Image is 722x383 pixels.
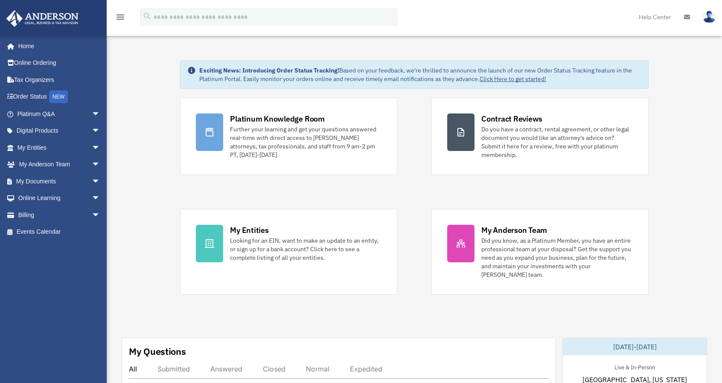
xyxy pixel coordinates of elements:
div: Looking for an EIN, want to make an update to an entity, or sign up for a bank account? Click her... [230,236,381,262]
a: My Anderson Teamarrow_drop_down [6,156,113,173]
div: Expedited [350,365,382,373]
a: Online Ordering [6,55,113,72]
a: Events Calendar [6,223,113,241]
a: Home [6,38,109,55]
div: Platinum Knowledge Room [230,113,325,124]
div: NEW [49,90,68,103]
span: arrow_drop_down [92,105,109,123]
div: My Anderson Team [481,225,547,235]
div: Do you have a contract, rental agreement, or other legal document you would like an attorney's ad... [481,125,633,159]
span: arrow_drop_down [92,139,109,157]
a: My Anderson Team Did you know, as a Platinum Member, you have an entire professional team at your... [431,209,649,295]
a: Tax Organizers [6,71,113,88]
a: Platinum Q&Aarrow_drop_down [6,105,113,122]
div: Based on your feedback, we're thrilled to announce the launch of our new Order Status Tracking fe... [199,66,641,83]
img: User Pic [703,11,716,23]
div: Further your learning and get your questions answered real-time with direct access to [PERSON_NAM... [230,125,381,159]
a: Click Here to get started! [480,75,546,83]
span: arrow_drop_down [92,206,109,224]
i: menu [115,12,125,22]
a: My Entitiesarrow_drop_down [6,139,113,156]
div: Contract Reviews [481,113,542,124]
div: Live & In-Person [608,362,662,371]
div: Closed [263,365,285,373]
a: My Documentsarrow_drop_down [6,173,113,190]
div: Normal [306,365,329,373]
i: search [143,12,152,21]
div: My Entities [230,225,268,235]
div: Answered [210,365,242,373]
div: Did you know, as a Platinum Member, you have an entire professional team at your disposal? Get th... [481,236,633,279]
div: [DATE]-[DATE] [563,338,707,355]
div: Submitted [157,365,190,373]
a: Billingarrow_drop_down [6,206,113,223]
a: Contract Reviews Do you have a contract, rental agreement, or other legal document you would like... [431,98,649,175]
a: Platinum Knowledge Room Further your learning and get your questions answered real-time with dire... [180,98,397,175]
a: My Entities Looking for an EIN, want to make an update to an entity, or sign up for a bank accoun... [180,209,397,295]
span: arrow_drop_down [92,190,109,207]
img: Anderson Advisors Platinum Portal [4,10,81,27]
a: Order StatusNEW [6,88,113,106]
div: All [129,365,137,373]
span: arrow_drop_down [92,122,109,140]
strong: Exciting News: Introducing Order Status Tracking! [199,67,339,74]
span: arrow_drop_down [92,156,109,174]
span: arrow_drop_down [92,173,109,190]
a: Digital Productsarrow_drop_down [6,122,113,139]
a: menu [115,15,125,22]
div: My Questions [129,345,186,358]
a: Online Learningarrow_drop_down [6,190,113,207]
